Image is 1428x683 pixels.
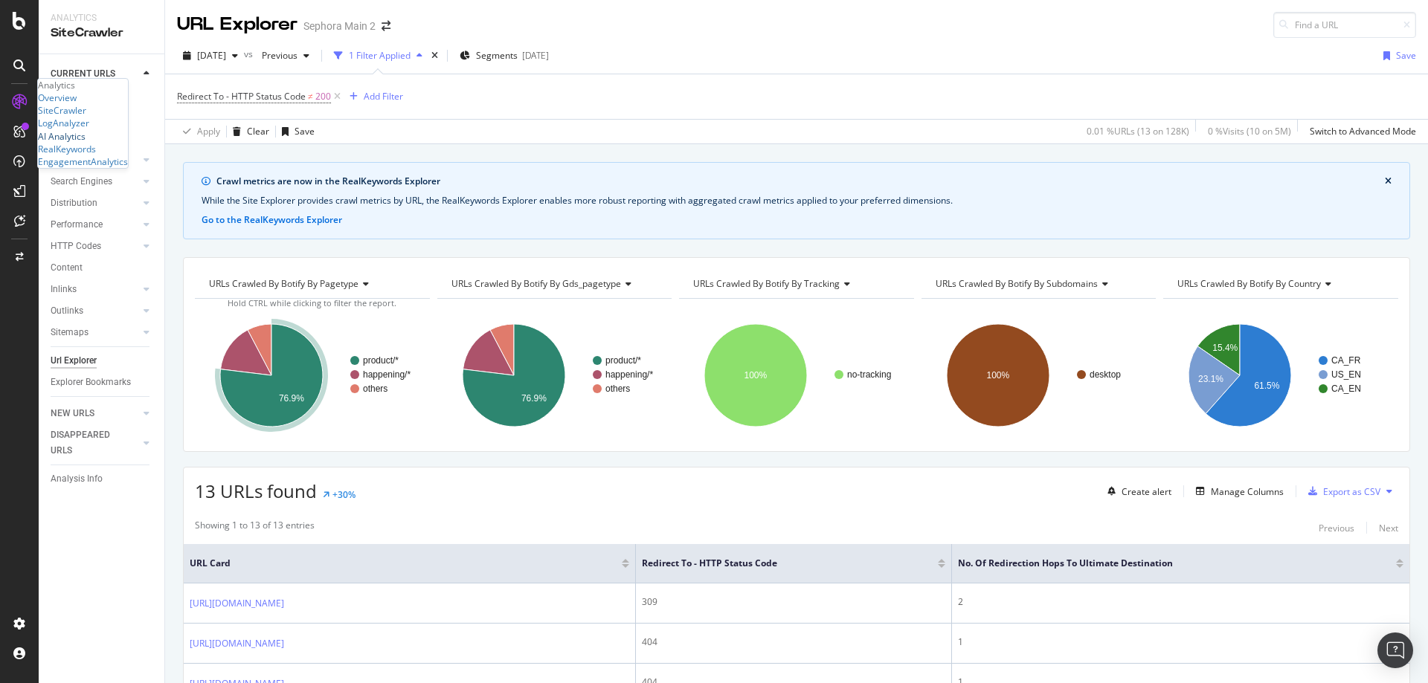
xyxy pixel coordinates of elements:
[177,12,297,37] div: URL Explorer
[744,370,768,381] text: 100%
[51,25,152,42] div: SiteCrawler
[363,369,411,380] text: happening/*
[51,66,139,82] a: CURRENT URLS
[605,355,641,366] text: product/*
[51,217,103,233] div: Performance
[349,49,411,62] div: 1 Filter Applied
[1273,12,1416,38] input: Find a URL
[1331,369,1361,380] text: US_EN
[195,519,315,537] div: Showing 1 to 13 of 13 entries
[202,194,1392,207] div: While the Site Explorer provides crawl metrics by URL, the RealKeywords Explorer enables more rob...
[1198,374,1223,384] text: 23.1%
[177,90,306,103] span: Redirect To - HTTP Status Code
[1087,125,1189,137] div: 0.01 % URLs ( 13 on 128K )
[38,155,128,168] a: EngagementAnalytics
[1190,482,1284,500] button: Manage Columns
[51,406,139,421] a: NEW URLS
[642,595,946,609] div: 309
[363,355,399,366] text: product/*
[51,217,139,233] a: Performance
[428,48,441,63] div: times
[922,311,1154,440] svg: A chart.
[51,303,83,319] div: Outlinks
[679,311,912,440] svg: A chart.
[1396,49,1416,62] div: Save
[216,175,1385,188] div: Crawl metrics are now in the RealKeywords Explorer
[315,86,331,107] span: 200
[364,90,403,103] div: Add Filter
[521,393,546,404] text: 76.9%
[183,162,1410,239] div: info banner
[605,383,630,394] text: others
[227,120,269,143] button: Clear
[38,117,89,129] a: LogAnalyzer
[1208,125,1291,137] div: 0 % Visits ( 10 on 5M )
[256,44,315,68] button: Previous
[1211,485,1284,498] div: Manage Columns
[642,557,916,570] span: Redirect To - HTTP Status Code
[1101,479,1171,503] button: Create alert
[256,49,297,62] span: Previous
[51,471,154,487] a: Analysis Info
[51,12,152,25] div: Analytics
[38,91,77,104] div: Overview
[1319,522,1354,534] div: Previous
[328,44,428,68] button: 1 Filter Applied
[51,195,97,211] div: Distribution
[51,282,139,297] a: Inlinks
[690,272,901,296] h4: URLs Crawled By Botify By tracking
[847,369,891,380] text: no-tracking
[1177,277,1321,290] span: URLs Crawled By Botify By country
[51,239,139,254] a: HTTP Codes
[38,130,86,143] a: AI Analytics
[51,427,126,459] div: DISAPPEARED URLS
[1319,519,1354,537] button: Previous
[244,48,256,60] span: vs
[936,277,1098,290] span: URLs Crawled By Botify By subdomains
[38,143,96,155] a: RealKeywords
[1304,120,1416,143] button: Switch to Advanced Mode
[958,595,1403,609] div: 2
[51,427,139,459] a: DISAPPEARED URLS
[1310,125,1416,137] div: Switch to Advanced Mode
[1302,479,1380,503] button: Export as CSV
[476,49,518,62] span: Segments
[986,370,1009,381] text: 100%
[1323,485,1380,498] div: Export as CSV
[51,66,115,82] div: CURRENT URLS
[344,88,403,106] button: Add Filter
[1377,44,1416,68] button: Save
[51,353,97,369] div: Url Explorer
[958,635,1403,649] div: 1
[209,277,358,290] span: URLs Crawled By Botify By pagetype
[605,369,653,380] text: happening/*
[247,125,269,137] div: Clear
[206,272,416,296] h4: URLs Crawled By Botify By pagetype
[276,120,315,143] button: Save
[228,297,396,308] span: Hold CTRL while clicking to filter the report.
[332,488,356,501] div: +30%
[51,195,139,211] a: Distribution
[51,174,139,190] a: Search Engines
[1090,369,1121,380] text: desktop
[1379,519,1398,537] button: Next
[38,104,86,117] a: SiteCrawler
[51,174,112,190] div: Search Engines
[195,311,428,440] svg: A chart.
[177,44,244,68] button: [DATE]
[51,303,139,319] a: Outlinks
[51,239,101,254] div: HTTP Codes
[454,44,555,68] button: Segments[DATE]
[933,272,1143,296] h4: URLs Crawled By Botify By subdomains
[1381,172,1395,191] button: close banner
[295,125,315,137] div: Save
[51,375,131,390] div: Explorer Bookmarks
[451,277,621,290] span: URLs Crawled By Botify By gds_pagetype
[177,120,220,143] button: Apply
